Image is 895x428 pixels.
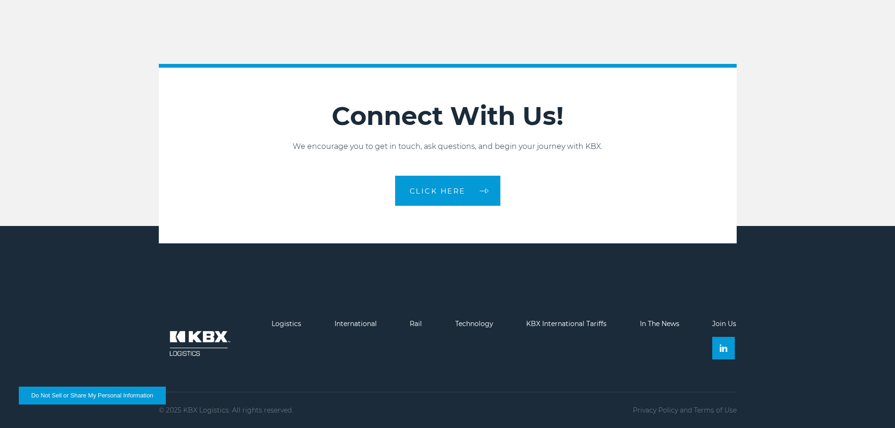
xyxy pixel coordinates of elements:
a: Technology [455,319,493,328]
p: We encourage you to get in touch, ask questions, and begin your journey with KBX. [159,141,737,152]
button: Do Not Sell or Share My Personal Information [19,387,166,405]
a: In The News [640,319,679,328]
a: CLICK HERE arrow arrow [395,176,500,206]
a: Terms of Use [694,406,737,414]
span: CLICK HERE [410,187,466,195]
span: and [680,406,692,414]
img: kbx logo [159,320,239,367]
a: KBX International Tariffs [526,319,607,328]
h2: Connect With Us! [159,101,737,132]
a: Privacy Policy [633,406,678,414]
a: Join Us [712,319,736,328]
a: International [335,319,377,328]
p: © 2025 KBX Logistics. All rights reserved. [159,406,293,414]
img: Linkedin [720,344,727,352]
a: Rail [410,319,422,328]
a: Logistics [272,319,301,328]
